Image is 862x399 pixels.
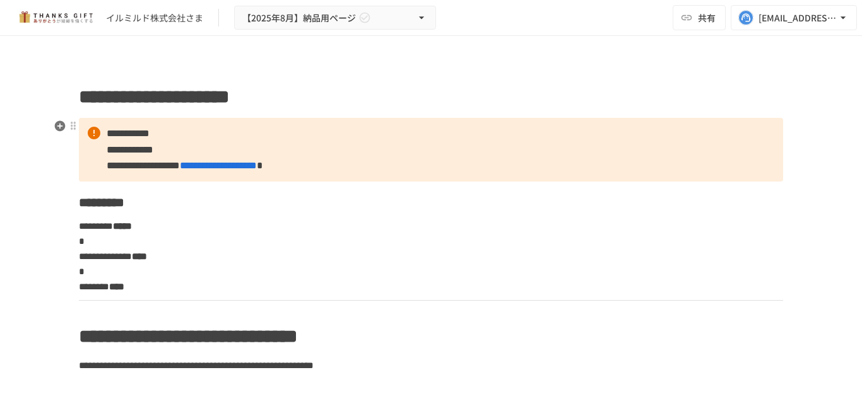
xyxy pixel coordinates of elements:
div: イルミルド株式会社さま [106,11,203,25]
div: [EMAIL_ADDRESS][DOMAIN_NAME] [759,10,837,26]
button: [EMAIL_ADDRESS][DOMAIN_NAME] [731,5,857,30]
button: 共有 [673,5,726,30]
span: 【2025年8月】納品用ページ [242,10,356,26]
img: mMP1OxWUAhQbsRWCurg7vIHe5HqDpP7qZo7fRoNLXQh [15,8,96,28]
button: 【2025年8月】納品用ページ [234,6,436,30]
span: 共有 [698,11,716,25]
